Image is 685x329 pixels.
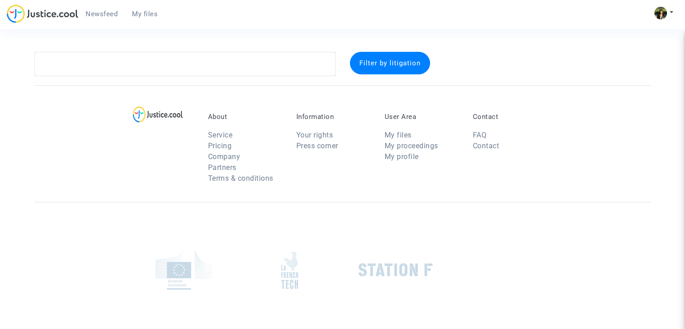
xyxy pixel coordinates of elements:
a: Company [208,152,240,161]
a: My profile [385,152,419,161]
span: Newsfeed [86,10,118,18]
img: french_tech.png [281,251,298,289]
span: My files [132,10,158,18]
p: Information [296,113,371,121]
a: My proceedings [385,142,438,150]
a: Contact [473,142,499,150]
p: User Area [385,113,459,121]
p: Contact [473,113,548,121]
a: Pricing [208,142,232,150]
img: jc-logo.svg [7,5,78,23]
p: About [208,113,283,121]
a: My files [385,131,412,139]
img: stationf.png [358,263,433,277]
a: Partners [208,163,236,172]
a: Terms & conditions [208,174,273,183]
a: My files [125,7,165,21]
a: FAQ [473,131,487,139]
a: Newsfeed [78,7,125,21]
img: ACg8ocIHv2cjDDKoFJhKpOjfbZYKSpwDZ1OyqKQUd1LFOvruGOPdCw=s96-c [654,7,667,19]
a: Your rights [296,131,333,139]
a: Press corner [296,142,338,150]
span: Filter by litigation [359,59,421,67]
img: europe_commision.png [155,251,212,290]
img: logo-lg.svg [133,106,183,123]
a: Service [208,131,233,139]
